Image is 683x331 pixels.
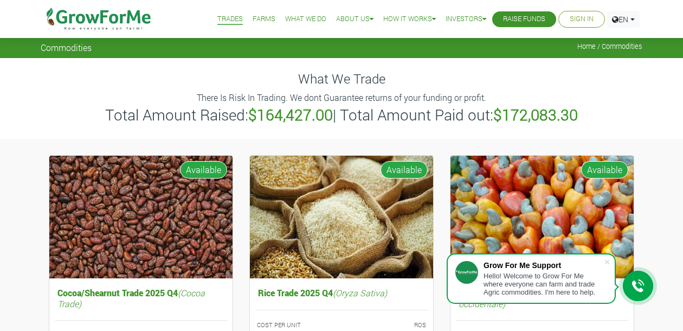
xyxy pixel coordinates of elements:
[217,14,243,25] a: Trades
[248,105,333,125] b: $164,427.00
[381,161,428,179] span: Available
[333,287,387,298] i: (Oryza Sativa)
[42,106,641,124] h3: Total Amount Raised: | Total Amount Paid out:
[484,261,604,270] div: Grow For Me Support
[41,42,92,53] span: Commodities
[180,161,227,179] span: Available
[41,71,642,87] h4: What We Trade
[577,42,642,50] span: Home / Commodities
[257,321,332,330] p: COST PER UNIT
[250,156,433,279] img: growforme image
[49,156,233,279] img: growforme image
[351,321,426,330] p: ROS
[484,272,604,296] div: Hello! Welcome to Grow For Me where everyone can farm and trade Agric commodities. I'm here to help.
[336,14,373,25] a: About Us
[446,14,486,25] a: Investors
[503,14,545,25] a: Raise Funds
[255,285,428,301] h5: Rice Trade 2025 Q4
[55,285,227,311] h5: Cocoa/Shearnut Trade 2025 Q4
[42,91,641,104] p: There Is Risk In Trading. We dont Guarantee returns of your funding or profit.
[607,11,640,28] a: EN
[450,156,634,279] img: growforme image
[383,14,436,25] a: How it Works
[493,105,578,125] b: $172,083.30
[570,14,594,25] a: Sign In
[581,161,628,179] span: Available
[57,287,205,309] i: (Cocoa Trade)
[253,14,275,25] a: Farms
[285,14,326,25] a: What We Do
